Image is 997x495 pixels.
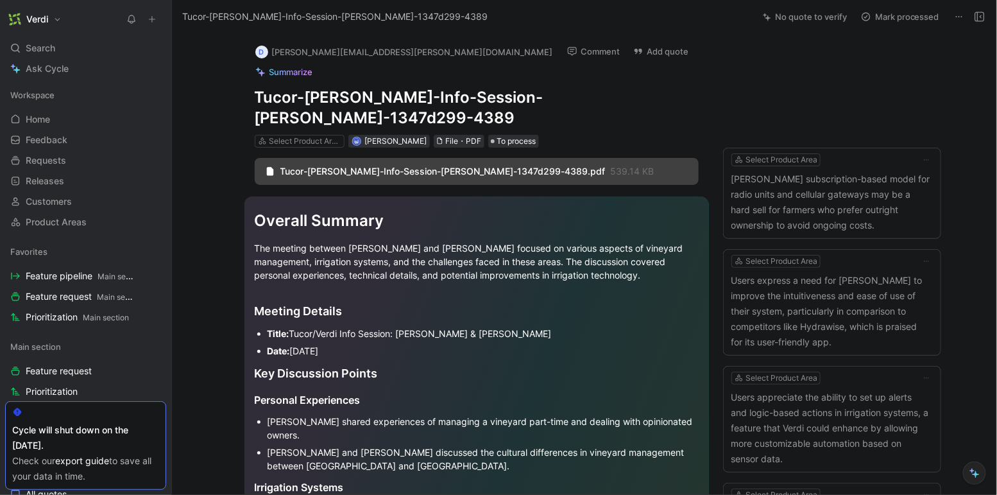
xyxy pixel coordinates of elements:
[627,42,695,60] button: Add quote
[10,89,55,101] span: Workspace
[5,337,166,356] div: Main section
[12,453,159,484] div: Check our to save all your data in time.
[26,13,48,25] h1: Verdi
[255,87,699,128] h1: Tucor-[PERSON_NAME]-Info-Session-[PERSON_NAME]-1347d299-4389
[26,365,92,378] span: Feature request
[26,134,67,146] span: Feedback
[255,302,699,320] div: Meeting Details
[5,308,166,327] a: PrioritizationMain section
[280,166,606,177] span: Tucor-[PERSON_NAME]-Info-Session-[PERSON_NAME]-1347d299-4389.pdf
[5,192,166,211] a: Customers
[5,287,166,306] a: Feature requestMain section
[12,422,159,453] div: Cycle will shut down on the [DATE].
[26,216,87,229] span: Product Areas
[268,328,289,339] strong: Title:
[268,446,699,473] div: [PERSON_NAME] and [PERSON_NAME] discussed the cultural differences in vineyard management between...
[5,110,166,129] a: Home
[268,415,699,442] div: [PERSON_NAME] shared experiences of managing a vineyard part-time and dealing with opinionated ow...
[250,42,559,62] button: D[PERSON_NAME][EMAIL_ADDRESS][PERSON_NAME][DOMAIN_NAME]
[5,361,166,381] a: Feature request
[731,273,933,350] p: Users express a need for [PERSON_NAME] to improve the intuitiveness and ease of use of their syst...
[26,175,64,187] span: Releases
[611,166,654,177] span: 539.14 KB
[26,195,72,208] span: Customers
[98,272,144,281] span: Main section
[182,9,488,24] span: Tucor-[PERSON_NAME]-Info-Session-[PERSON_NAME]-1347d299-4389
[268,327,699,340] div: Tucor/Verdi Info Session: [PERSON_NAME] & [PERSON_NAME]
[5,130,166,150] a: Feedback
[5,213,166,232] a: Product Areas
[446,135,482,148] div: File・PDF
[269,135,341,148] div: Select Product Areas
[97,292,143,302] span: Main section
[488,135,539,148] div: To process
[255,46,268,58] div: D
[5,242,166,261] div: Favorites
[10,245,47,258] span: Favorites
[255,209,699,232] div: Overall Summary
[26,270,135,283] span: Feature pipeline
[255,480,699,495] div: Irrigation Systems
[5,266,166,286] a: Feature pipelineMain section
[255,241,699,282] div: The meeting between [PERSON_NAME] and [PERSON_NAME] focused on various aspects of vineyard manage...
[26,61,69,76] span: Ask Cycle
[731,390,933,467] p: Users appreciate the ability to set up alerts and logic-based actions in irrigation systems, a fe...
[250,63,319,81] button: Summarize
[731,171,933,233] p: [PERSON_NAME] subscription-based model for radio units and cellular gateways may be a hard sell f...
[757,8,853,26] button: No quote to verify
[353,137,360,144] img: avatar
[365,136,427,146] span: [PERSON_NAME]
[5,382,166,401] a: Prioritization
[269,66,313,78] span: Summarize
[5,85,166,105] div: Workspace
[497,135,536,148] span: To process
[26,290,135,304] span: Feature request
[255,392,699,408] div: Personal Experiences
[561,42,626,60] button: Comment
[268,344,699,358] div: [DATE]
[26,154,66,167] span: Requests
[268,345,290,356] strong: Date:
[255,365,699,382] div: Key Discussion Points
[746,372,817,385] div: Select Product Area
[26,40,55,56] span: Search
[5,151,166,170] a: Requests
[855,8,945,26] button: Mark processed
[746,255,817,268] div: Select Product Area
[55,455,109,466] a: export guide
[5,39,166,58] div: Search
[746,153,817,166] div: Select Product Area
[83,313,129,322] span: Main section
[10,340,61,353] span: Main section
[26,311,129,324] span: Prioritization
[5,59,166,78] a: Ask Cycle
[26,113,50,126] span: Home
[8,13,21,26] img: Verdi
[26,385,78,398] span: Prioritization
[5,10,65,28] button: VerdiVerdi
[5,171,166,191] a: Releases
